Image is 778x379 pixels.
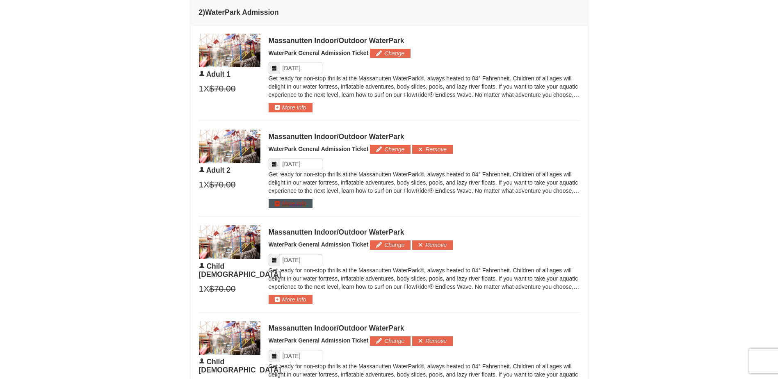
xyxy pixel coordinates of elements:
[209,82,235,95] span: $70.00
[269,132,580,141] div: Massanutten Indoor/Outdoor WaterPark
[199,8,580,16] h4: 2 WaterPark Admission
[370,49,411,58] button: Change
[269,241,369,248] span: WaterPark General Admission Ticket
[203,82,209,95] span: X
[209,283,235,295] span: $70.00
[370,240,411,249] button: Change
[206,70,230,78] span: Adult 1
[203,8,205,16] span: )
[269,146,369,152] span: WaterPark General Admission Ticket
[269,170,580,195] p: Get ready for non-stop thrills at the Massanutten WaterPark®, always heated to 84° Fahrenheit. Ch...
[199,82,204,95] span: 1
[269,266,580,291] p: Get ready for non-stop thrills at the Massanutten WaterPark®, always heated to 84° Fahrenheit. Ch...
[199,178,204,191] span: 1
[269,50,369,56] span: WaterPark General Admission Ticket
[203,283,209,295] span: X
[412,240,453,249] button: Remove
[199,262,281,279] span: Child [DEMOGRAPHIC_DATA]
[199,283,204,295] span: 1
[269,295,313,304] button: More Info
[269,74,580,99] p: Get ready for non-stop thrills at the Massanutten WaterPark®, always heated to 84° Fahrenheit. Ch...
[269,228,580,236] div: Massanutten Indoor/Outdoor WaterPark
[269,324,580,332] div: Massanutten Indoor/Outdoor WaterPark
[206,166,230,174] span: Adult 2
[199,358,281,374] span: Child [DEMOGRAPHIC_DATA]
[370,145,411,154] button: Change
[203,178,209,191] span: X
[199,34,260,67] img: 6619917-1403-22d2226d.jpg
[199,130,260,163] img: 6619917-1403-22d2226d.jpg
[370,336,411,345] button: Change
[209,178,235,191] span: $70.00
[269,103,313,112] button: More Info
[269,337,369,344] span: WaterPark General Admission Ticket
[269,199,313,208] button: More Info
[412,336,453,345] button: Remove
[269,37,580,45] div: Massanutten Indoor/Outdoor WaterPark
[199,321,260,355] img: 6619917-1403-22d2226d.jpg
[199,225,260,259] img: 6619917-1403-22d2226d.jpg
[412,145,453,154] button: Remove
